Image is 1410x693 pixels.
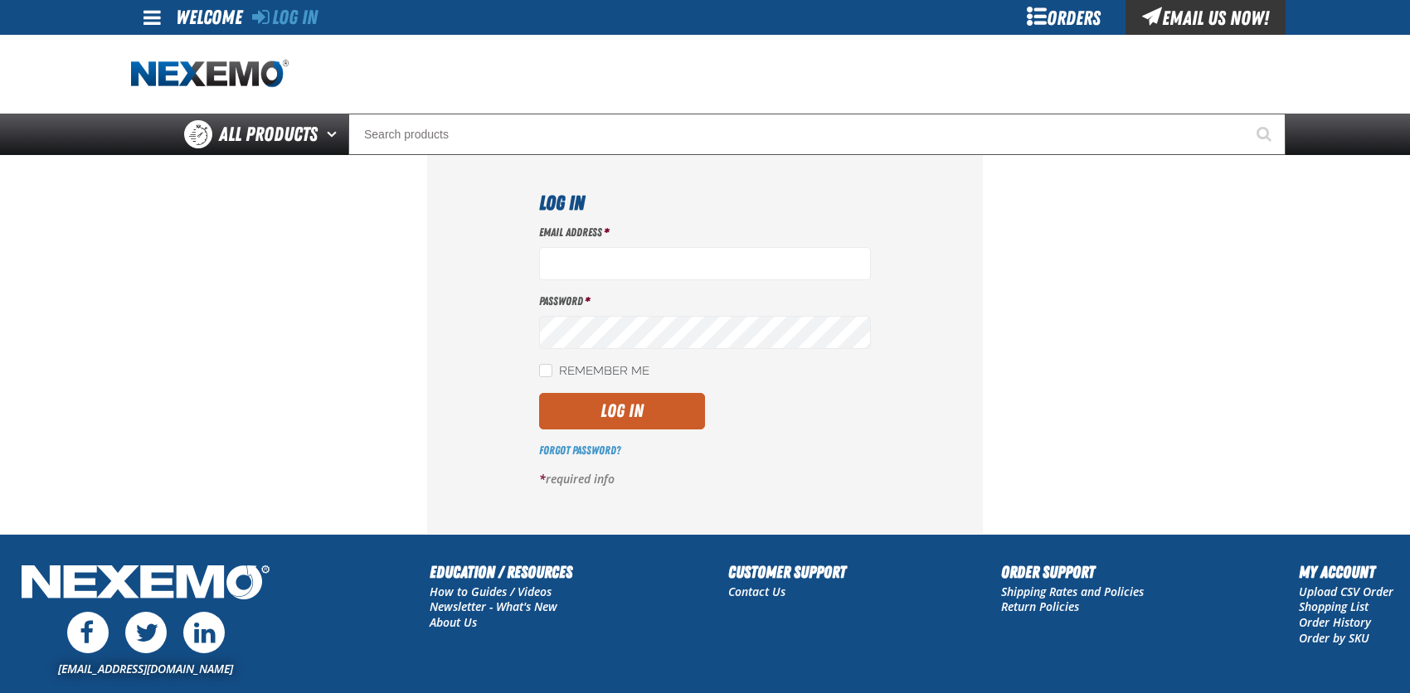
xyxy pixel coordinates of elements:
[1001,560,1144,584] h2: Order Support
[1299,560,1393,584] h2: My Account
[539,293,871,309] label: Password
[348,114,1286,155] input: Search
[539,443,620,457] a: Forgot Password?
[1299,598,1369,614] a: Shopping List
[321,114,348,155] button: Open All Products pages
[539,364,649,380] label: Remember Me
[430,584,552,599] a: How to Guides / Videos
[131,60,289,89] img: Nexemo logo
[1244,114,1286,155] button: Start Searching
[539,188,871,218] h1: Log In
[539,393,705,429] button: Log In
[1299,630,1369,646] a: Order by SKU
[1001,598,1079,614] a: Return Policies
[430,598,557,614] a: Newsletter - What's New
[728,584,785,599] a: Contact Us
[219,119,318,149] span: All Products
[58,661,233,676] a: [EMAIL_ADDRESS][DOMAIN_NAME]
[430,560,572,584] h2: Education / Resources
[1001,584,1144,599] a: Shipping Rates and Policies
[17,560,275,608] img: Nexemo Logo
[539,472,871,487] p: required info
[252,6,318,29] a: Log In
[539,364,552,377] input: Remember Me
[430,614,477,630] a: About Us
[1299,584,1393,599] a: Upload CSV Order
[1299,614,1371,630] a: Order History
[539,225,871,240] label: Email Address
[728,560,846,584] h2: Customer Support
[131,60,289,89] a: Home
